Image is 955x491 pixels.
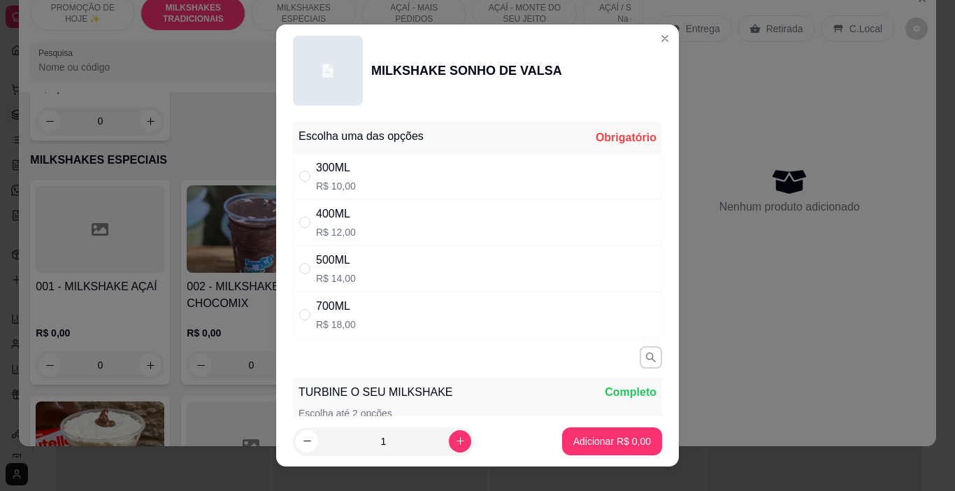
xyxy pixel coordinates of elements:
p: R$ 14,00 [316,271,356,285]
div: Obrigatório [596,129,656,146]
button: Close [654,27,676,50]
p: Completo [605,384,656,401]
p: R$ 18,00 [316,318,356,332]
p: TURBINE O SEU MILKSHAKE [299,384,453,401]
p: R$ 12,00 [316,225,356,239]
p: R$ 10,00 [316,179,356,193]
div: 400ML [316,206,356,222]
div: 300ML [316,159,356,176]
button: increase-product-quantity [449,430,471,453]
button: decrease-product-quantity [296,430,318,453]
button: Adicionar R$ 0,00 [562,427,662,455]
p: Escolha até 2 opções [299,406,392,420]
p: Adicionar R$ 0,00 [573,434,651,448]
div: 500ML [316,252,356,269]
div: MILKSHAKE SONHO DE VALSA [371,61,562,80]
div: Escolha uma das opções [299,128,424,145]
div: 700ML [316,298,356,315]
